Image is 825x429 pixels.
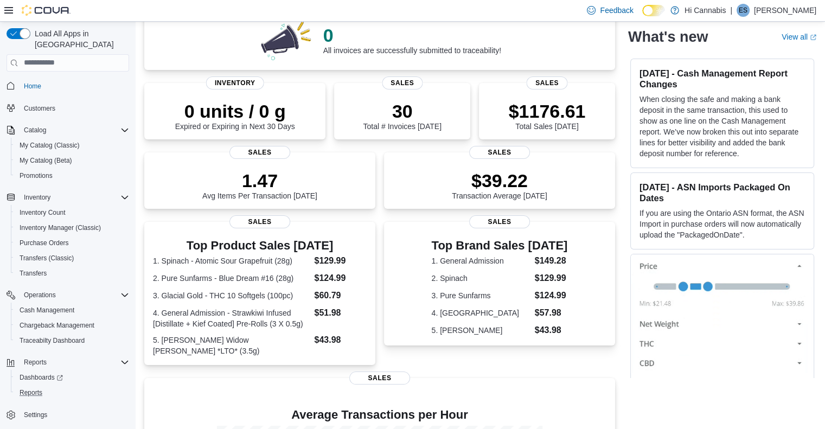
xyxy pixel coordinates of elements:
[15,319,99,332] a: Chargeback Management
[24,104,55,113] span: Customers
[175,100,295,131] div: Expired or Expiring in Next 30 Days
[24,358,47,367] span: Reports
[432,273,530,284] dt: 2. Spinach
[229,146,290,159] span: Sales
[382,76,423,89] span: Sales
[20,408,129,421] span: Settings
[452,170,547,200] div: Transaction Average [DATE]
[20,223,101,232] span: Inventory Manager (Classic)
[15,252,78,265] a: Transfers (Classic)
[323,24,501,55] div: All invoices are successfully submitted to traceability!
[153,239,367,252] h3: Top Product Sales [DATE]
[20,191,55,204] button: Inventory
[2,407,133,422] button: Settings
[20,156,72,165] span: My Catalog (Beta)
[349,372,410,385] span: Sales
[15,267,129,280] span: Transfers
[2,355,133,370] button: Reports
[363,100,441,122] p: 30
[739,4,747,17] span: ES
[15,371,129,384] span: Dashboards
[20,289,129,302] span: Operations
[15,319,129,332] span: Chargeback Management
[15,139,129,152] span: My Catalog (Classic)
[20,171,53,180] span: Promotions
[469,215,530,228] span: Sales
[685,4,726,17] p: Hi Cannabis
[754,4,816,17] p: [PERSON_NAME]
[2,100,133,116] button: Customers
[527,76,567,89] span: Sales
[15,206,70,219] a: Inventory Count
[2,287,133,303] button: Operations
[639,68,805,89] h3: [DATE] - Cash Management Report Changes
[628,28,708,46] h2: What's new
[20,306,74,315] span: Cash Management
[15,169,57,182] a: Promotions
[314,272,366,285] dd: $124.99
[15,154,76,167] a: My Catalog (Beta)
[314,254,366,267] dd: $129.99
[175,100,295,122] p: 0 units / 0 g
[15,154,129,167] span: My Catalog (Beta)
[11,205,133,220] button: Inventory Count
[11,370,133,385] a: Dashboards
[153,308,310,329] dt: 4. General Admission - Strawkiwi Infused [Distillate + Kief Coated] Pre-Rolls (3 X 0.5g)
[229,215,290,228] span: Sales
[24,126,46,135] span: Catalog
[15,236,129,249] span: Purchase Orders
[11,235,133,251] button: Purchase Orders
[15,139,84,152] a: My Catalog (Classic)
[20,208,66,217] span: Inventory Count
[20,102,60,115] a: Customers
[202,170,317,200] div: Avg Items Per Transaction [DATE]
[509,100,586,131] div: Total Sales [DATE]
[20,239,69,247] span: Purchase Orders
[810,34,816,41] svg: External link
[535,254,568,267] dd: $149.28
[20,269,47,278] span: Transfers
[432,308,530,318] dt: 4. [GEOGRAPHIC_DATA]
[11,266,133,281] button: Transfers
[11,385,133,400] button: Reports
[11,220,133,235] button: Inventory Manager (Classic)
[432,239,568,252] h3: Top Brand Sales [DATE]
[639,94,805,159] p: When closing the safe and making a bank deposit in the same transaction, this used to show as one...
[11,153,133,168] button: My Catalog (Beta)
[20,141,80,150] span: My Catalog (Classic)
[11,168,133,183] button: Promotions
[639,208,805,240] p: If you are using the Ontario ASN format, the ASN Import in purchase orders will now automatically...
[432,255,530,266] dt: 1. General Admission
[15,206,129,219] span: Inventory Count
[20,388,42,397] span: Reports
[15,304,79,317] a: Cash Management
[15,221,105,234] a: Inventory Manager (Classic)
[15,304,129,317] span: Cash Management
[11,251,133,266] button: Transfers (Classic)
[535,306,568,319] dd: $57.98
[2,123,133,138] button: Catalog
[535,289,568,302] dd: $124.99
[639,182,805,203] h3: [DATE] - ASN Imports Packaged On Dates
[432,290,530,301] dt: 3. Pure Sunfarms
[314,289,366,302] dd: $60.79
[24,291,56,299] span: Operations
[15,334,89,347] a: Traceabilty Dashboard
[469,146,530,159] span: Sales
[20,191,129,204] span: Inventory
[730,4,732,17] p: |
[432,325,530,336] dt: 5. [PERSON_NAME]
[11,333,133,348] button: Traceabilty Dashboard
[20,356,51,369] button: Reports
[153,273,310,284] dt: 2. Pure Sunfarms - Blue Dream #16 (28g)
[258,18,315,61] img: 0
[11,138,133,153] button: My Catalog (Classic)
[11,303,133,318] button: Cash Management
[314,306,366,319] dd: $51.98
[11,318,133,333] button: Chargeback Management
[15,252,129,265] span: Transfers (Classic)
[535,324,568,337] dd: $43.98
[20,79,129,93] span: Home
[153,408,606,421] h4: Average Transactions per Hour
